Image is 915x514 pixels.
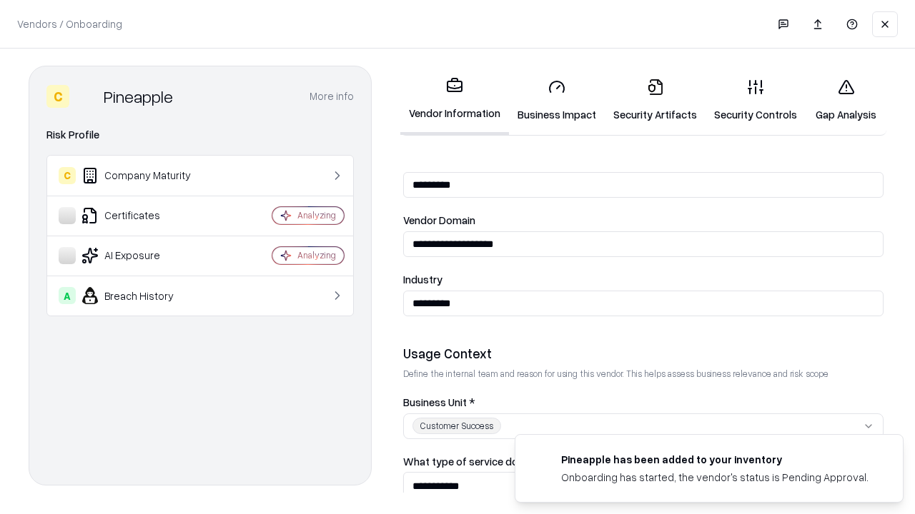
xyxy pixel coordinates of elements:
p: Define the internal team and reason for using this vendor. This helps assess business relevance a... [403,368,884,380]
div: Analyzing [297,209,336,221]
div: Risk Profile [46,126,354,143]
img: Pineapple [75,85,98,108]
div: Pineapple has been added to your inventory [561,452,869,467]
button: More info [310,84,354,109]
label: Business Unit * [403,397,884,408]
p: Vendors / Onboarding [17,16,122,31]
button: Customer Success [403,413,884,439]
a: Vendor Information [400,66,509,135]
div: Customer Success [412,418,501,434]
img: pineappleenergy.com [533,452,550,469]
div: A [59,287,76,304]
a: Gap Analysis [806,67,886,133]
div: Certificates [59,207,229,224]
label: Industry [403,274,884,285]
div: Pineapple [104,85,173,108]
div: Onboarding has started, the vendor's status is Pending Approval. [561,470,869,485]
div: C [59,167,76,184]
div: Company Maturity [59,167,229,184]
a: Business Impact [509,67,605,133]
label: What type of service does the vendor provide? * [403,456,884,467]
div: Usage Context [403,345,884,362]
div: Breach History [59,287,229,304]
div: C [46,85,69,108]
a: Security Controls [706,67,806,133]
label: Vendor Domain [403,215,884,226]
div: Analyzing [297,249,336,261]
a: Security Artifacts [605,67,706,133]
div: AI Exposure [59,247,229,264]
